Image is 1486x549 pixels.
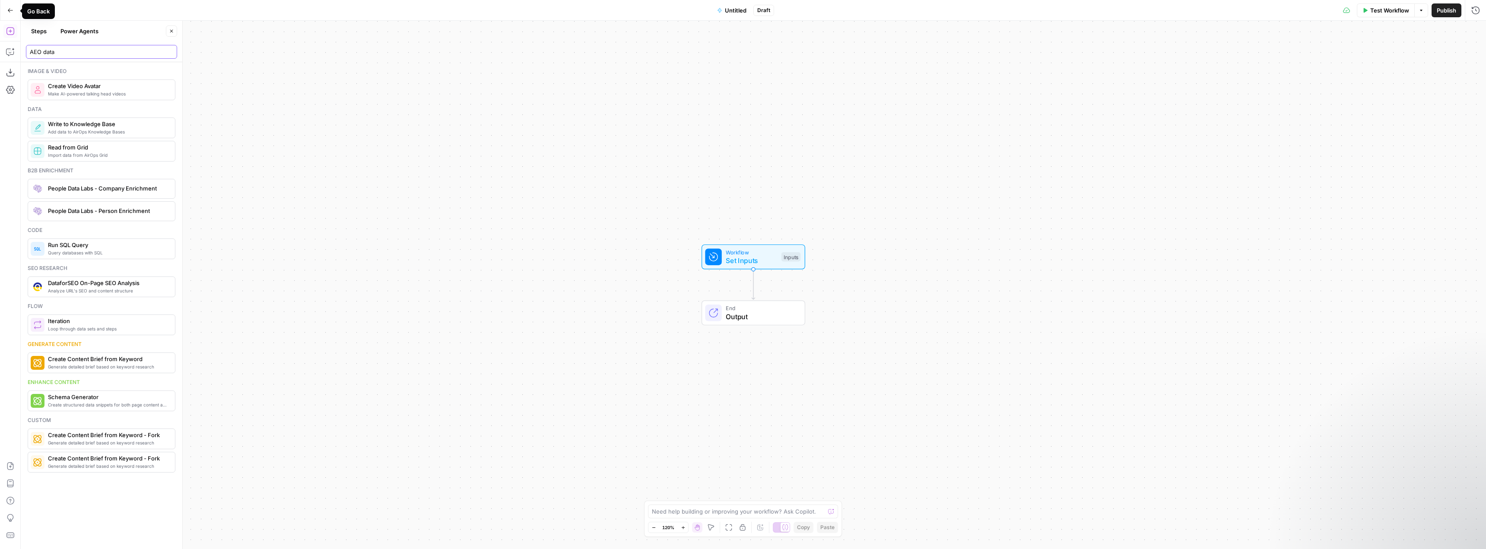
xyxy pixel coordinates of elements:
[48,120,168,128] span: Write to Knowledge Base
[28,67,175,75] div: Image & video
[48,90,168,97] span: Make AI-powered talking head videos
[48,249,168,256] span: Query databases with SQL
[48,152,168,159] span: Import data from AirOps Grid
[48,279,168,287] span: DataforSEO On-Page SEO Analysis
[28,167,175,175] div: B2b enrichment
[48,317,168,325] span: Iteration
[55,24,104,38] button: Power Agents
[820,524,835,531] span: Paste
[33,282,42,291] img: y3iv96nwgxbwrvt76z37ug4ox9nv
[27,7,50,16] div: Go Back
[726,311,796,322] span: Output
[1432,3,1461,17] button: Publish
[797,524,810,531] span: Copy
[794,522,813,533] button: Copy
[48,363,168,370] span: Generate detailed brief based on keyword research
[28,105,175,113] div: Data
[48,393,168,401] span: Schema Generator
[48,241,168,249] span: Run SQL Query
[48,431,168,439] span: Create Content Brief from Keyword - Fork
[48,463,168,470] span: Generate detailed brief based on keyword research
[48,143,168,152] span: Read from Grid
[28,416,175,424] div: Custom
[26,24,52,38] button: Steps
[28,340,175,348] div: Generate content
[48,206,168,215] span: People Data Labs - Person Enrichment
[752,270,755,300] g: Edge from start to end
[48,184,168,193] span: People Data Labs - Company Enrichment
[30,48,173,56] input: Search steps
[28,302,175,310] div: Flow
[726,248,777,256] span: Workflow
[48,454,168,463] span: Create Content Brief from Keyword - Fork
[33,86,42,94] img: rmejigl5z5mwnxpjlfq225817r45
[781,252,800,262] div: Inputs
[48,287,168,294] span: Analyze URL's SEO and content structure
[48,325,168,332] span: Loop through data sets and steps
[673,244,834,270] div: WorkflowSet InputsInputs
[1357,3,1414,17] button: Test Workflow
[48,355,168,363] span: Create Content Brief from Keyword
[712,3,752,17] button: Untitled
[48,82,168,90] span: Create Video Avatar
[817,522,838,533] button: Paste
[726,304,796,312] span: End
[48,439,168,446] span: Generate detailed brief based on keyword research
[33,184,42,193] img: lpaqdqy7dn0qih3o8499dt77wl9d
[48,401,168,408] span: Create structured data snippets for both page content and images
[28,264,175,272] div: Seo research
[1437,6,1456,15] span: Publish
[725,6,746,15] span: Untitled
[48,128,168,135] span: Add data to AirOps Knowledge Bases
[726,255,777,266] span: Set Inputs
[673,301,834,326] div: EndOutput
[28,226,175,234] div: Code
[757,6,770,14] span: Draft
[662,524,674,531] span: 120%
[1370,6,1409,15] span: Test Workflow
[33,207,42,216] img: rmubdrbnbg1gnbpnjb4bpmji9sfb
[28,378,175,386] div: Enhance content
